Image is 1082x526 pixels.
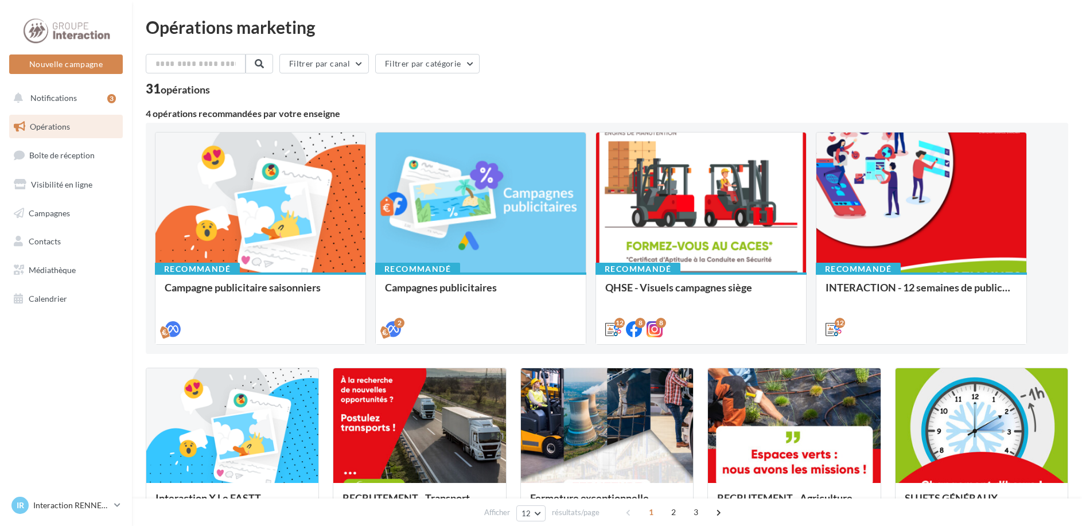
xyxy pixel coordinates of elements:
[155,492,309,515] div: Interaction X Le FASTT
[279,54,369,73] button: Filtrer par canal
[165,282,356,305] div: Campagne publicitaire saisonniers
[17,500,24,511] span: IR
[146,18,1068,36] div: Opérations marketing
[7,86,120,110] button: Notifications 3
[656,318,666,328] div: 8
[31,180,92,189] span: Visibilité en ligne
[30,93,77,103] span: Notifications
[516,505,546,521] button: 12
[7,143,125,167] a: Boîte de réception
[717,492,871,515] div: RECRUTEMENT - Agriculture / Espaces verts
[7,258,125,282] a: Médiathèque
[385,282,577,305] div: Campagnes publicitaires
[642,503,660,521] span: 1
[687,503,705,521] span: 3
[614,318,625,328] div: 12
[835,318,845,328] div: 12
[7,115,125,139] a: Opérations
[530,492,684,515] div: Fermeture exceptionnelle
[33,500,110,511] p: Interaction RENNES INDUSTRIE
[7,201,125,225] a: Campagnes
[375,263,460,275] div: Recommandé
[29,236,61,246] span: Contacts
[7,173,125,197] a: Visibilité en ligne
[30,122,70,131] span: Opérations
[664,503,683,521] span: 2
[7,229,125,254] a: Contacts
[29,294,67,303] span: Calendrier
[146,109,1068,118] div: 4 opérations recommandées par votre enseigne
[826,282,1017,305] div: INTERACTION - 12 semaines de publication
[29,265,76,275] span: Médiathèque
[375,54,480,73] button: Filtrer par catégorie
[161,84,210,95] div: opérations
[146,83,210,95] div: 31
[605,282,797,305] div: QHSE - Visuels campagnes siège
[29,150,95,160] span: Boîte de réception
[394,318,404,328] div: 2
[521,509,531,518] span: 12
[635,318,645,328] div: 8
[552,507,600,518] span: résultats/page
[9,494,123,516] a: IR Interaction RENNES INDUSTRIE
[342,492,496,515] div: RECRUTEMENT - Transport
[107,94,116,103] div: 3
[596,263,680,275] div: Recommandé
[29,208,70,217] span: Campagnes
[905,492,1058,515] div: SUJETS GÉNÉRAUX
[484,507,510,518] span: Afficher
[155,263,240,275] div: Recommandé
[9,54,123,74] button: Nouvelle campagne
[816,263,901,275] div: Recommandé
[7,287,125,311] a: Calendrier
